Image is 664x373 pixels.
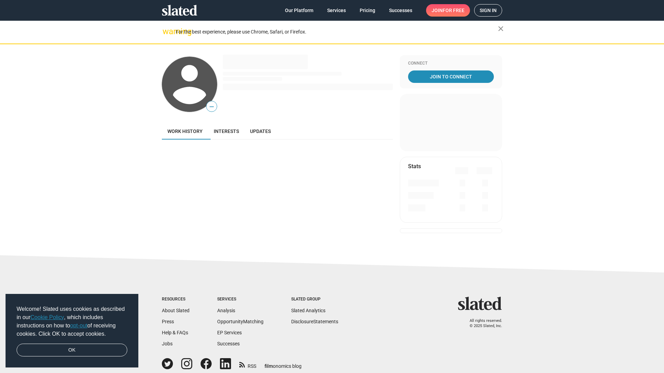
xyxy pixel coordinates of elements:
[217,319,264,324] a: OpportunityMatching
[206,102,217,111] span: —
[217,297,264,302] div: Services
[497,25,505,33] mat-icon: close
[167,128,203,134] span: Work history
[291,308,325,313] a: Slated Analytics
[217,308,235,313] a: Analysis
[432,4,464,17] span: Join
[462,318,502,328] p: All rights reserved. © 2025 Slated, Inc.
[17,344,127,357] a: dismiss cookie message
[30,314,64,320] a: Cookie Policy
[217,341,240,346] a: Successes
[474,4,502,17] a: Sign in
[265,363,273,369] span: film
[239,359,256,370] a: RSS
[279,4,319,17] a: Our Platform
[162,330,188,335] a: Help & FAQs
[17,305,127,338] span: Welcome! Slated uses cookies as described in our , which includes instructions on how to of recei...
[354,4,381,17] a: Pricing
[162,341,173,346] a: Jobs
[176,27,498,37] div: For the best experience, please use Chrome, Safari, or Firefox.
[162,123,208,140] a: Work history
[291,319,338,324] a: DisclosureStatements
[285,4,313,17] span: Our Platform
[162,319,174,324] a: Press
[322,4,351,17] a: Services
[217,330,242,335] a: EP Services
[480,4,497,16] span: Sign in
[384,4,418,17] a: Successes
[291,297,338,302] div: Slated Group
[360,4,375,17] span: Pricing
[408,61,494,66] div: Connect
[208,123,245,140] a: Interests
[70,323,87,328] a: opt-out
[163,27,171,36] mat-icon: warning
[443,4,464,17] span: for free
[389,4,412,17] span: Successes
[408,70,494,83] a: Join To Connect
[214,128,239,134] span: Interests
[408,163,421,170] mat-card-title: Stats
[162,308,190,313] a: About Slated
[250,128,271,134] span: Updates
[6,294,138,368] div: cookieconsent
[162,297,190,302] div: Resources
[265,357,302,370] a: filmonomics blog
[426,4,470,17] a: Joinfor free
[409,70,492,83] span: Join To Connect
[245,123,276,140] a: Updates
[327,4,346,17] span: Services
